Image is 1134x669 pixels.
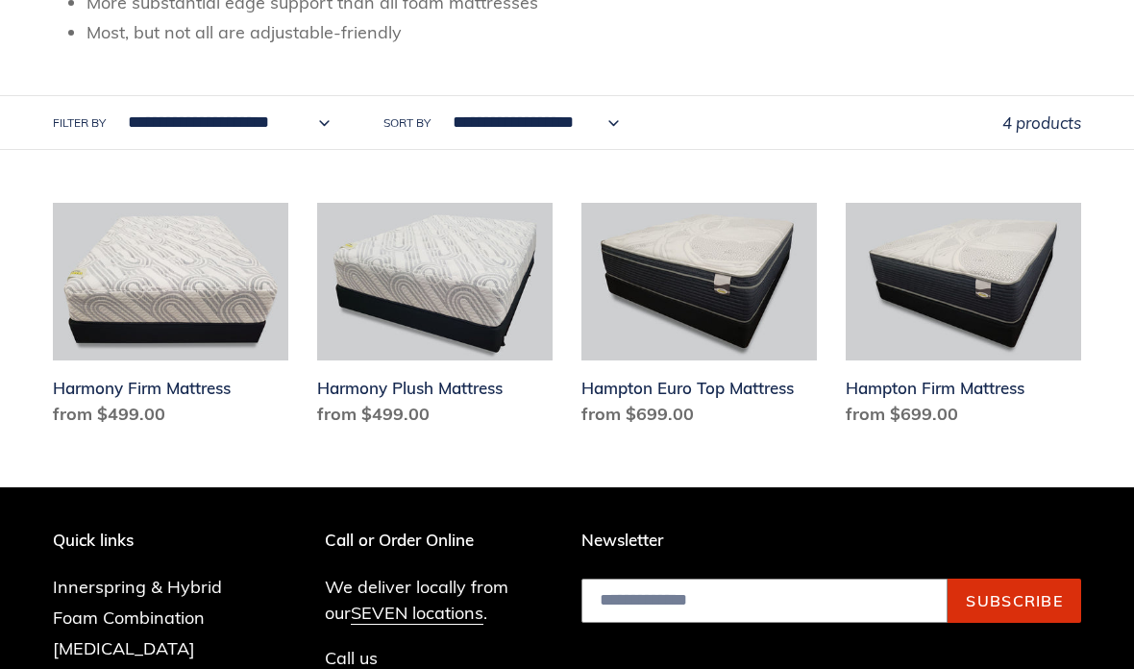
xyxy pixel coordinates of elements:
a: [MEDICAL_DATA] [53,637,195,659]
p: Quick links [53,531,251,550]
label: Sort by [383,114,431,132]
p: Call or Order Online [325,531,554,550]
a: Hampton Euro Top Mattress [581,203,817,434]
a: Harmony Firm Mattress [53,203,288,434]
li: Most, but not all are adjustable-friendly [86,19,1081,45]
span: 4 products [1002,112,1081,133]
a: SEVEN locations [351,602,483,625]
a: Hampton Firm Mattress [846,203,1081,434]
a: Foam Combination [53,607,205,629]
input: Email address [581,579,948,623]
p: We deliver locally from our . [325,574,554,626]
button: Subscribe [948,579,1081,623]
label: Filter by [53,114,106,132]
p: Newsletter [581,531,1081,550]
a: Innerspring & Hybrid [53,576,222,598]
span: Subscribe [966,591,1063,610]
a: Harmony Plush Mattress [317,203,553,434]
